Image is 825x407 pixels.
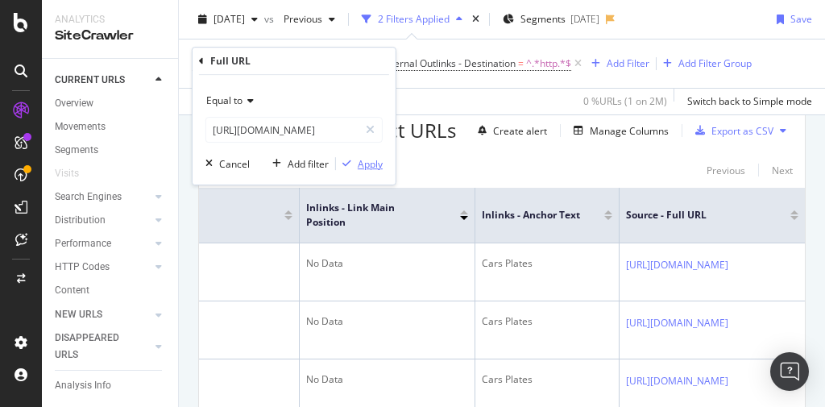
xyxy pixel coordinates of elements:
[210,54,251,68] div: Full URL
[707,160,745,180] button: Previous
[585,54,649,73] button: Add Filter
[55,189,151,206] a: Search Engines
[583,94,667,108] div: 0 % URLs ( 1 on 2M )
[288,157,329,171] div: Add filter
[55,165,79,182] div: Visits
[55,306,151,323] a: NEW URLS
[55,282,89,299] div: Content
[266,156,329,172] button: Add filter
[355,6,469,32] button: 2 Filters Applied
[55,95,93,112] div: Overview
[482,372,612,387] div: Cars Plates
[336,156,383,172] button: Apply
[55,189,122,206] div: Search Engines
[55,13,165,27] div: Analytics
[55,235,111,252] div: Performance
[55,259,151,276] a: HTTP Codes
[55,95,167,112] a: Overview
[790,12,812,26] div: Save
[55,377,111,394] div: Analysis Info
[55,118,167,135] a: Movements
[55,235,151,252] a: Performance
[380,56,516,70] span: External Outlinks - Destination
[607,56,649,70] div: Add Filter
[55,165,95,182] a: Visits
[626,257,728,273] a: [URL][DOMAIN_NAME]
[678,56,752,70] div: Add Filter Group
[219,157,250,171] div: Cancel
[55,330,136,363] div: DISAPPEARED URLS
[681,89,812,114] button: Switch back to Simple mode
[570,12,599,26] div: [DATE]
[590,124,669,138] div: Manage Columns
[55,282,167,299] a: Content
[711,124,773,138] div: Export as CSV
[482,208,580,222] span: Inlinks - Anchor Text
[518,56,524,70] span: =
[358,157,383,171] div: Apply
[770,352,809,391] div: Open Intercom Messenger
[482,314,612,329] div: Cars Plates
[277,12,322,26] span: Previous
[55,377,167,394] a: Analysis Info
[306,256,468,271] div: No Data
[496,6,606,32] button: Segments[DATE]
[526,52,571,75] span: ^.*http.*$
[520,12,566,26] span: Segments
[55,306,102,323] div: NEW URLS
[687,94,812,108] div: Switch back to Simple mode
[689,118,773,143] button: Export as CSV
[306,314,468,329] div: No Data
[192,6,264,32] button: [DATE]
[567,121,669,140] button: Manage Columns
[55,72,125,89] div: CURRENT URLS
[55,330,151,363] a: DISAPPEARED URLS
[264,12,277,26] span: vs
[772,164,793,177] div: Next
[55,72,151,89] a: CURRENT URLS
[378,12,450,26] div: 2 Filters Applied
[493,124,547,138] div: Create alert
[306,372,468,387] div: No Data
[206,93,243,107] span: Equal to
[55,212,106,229] div: Distribution
[707,164,745,177] div: Previous
[55,118,106,135] div: Movements
[55,142,98,159] div: Segments
[55,142,167,159] a: Segments
[55,259,110,276] div: HTTP Codes
[469,11,483,27] div: times
[772,160,793,180] button: Next
[626,208,766,222] span: Source - Full URL
[277,6,342,32] button: Previous
[55,212,151,229] a: Distribution
[626,373,728,389] a: [URL][DOMAIN_NAME]
[471,118,547,143] button: Create alert
[199,156,250,172] button: Cancel
[55,27,165,45] div: SiteCrawler
[214,12,245,26] span: 2025 Jul. 29th
[626,315,728,331] a: [URL][DOMAIN_NAME]
[482,256,612,271] div: Cars Plates
[770,6,812,32] button: Save
[306,201,436,230] span: Inlinks - Link Main Position
[657,54,752,73] button: Add Filter Group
